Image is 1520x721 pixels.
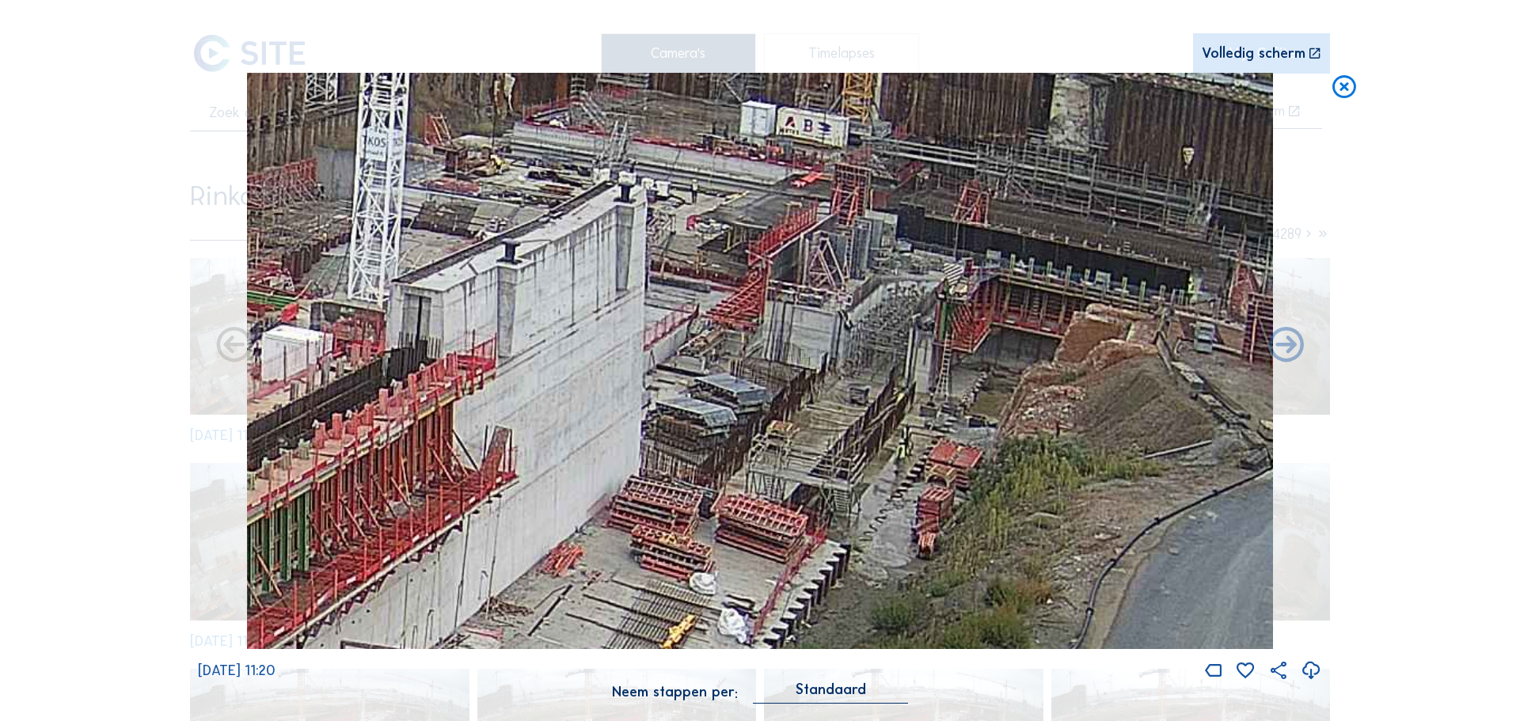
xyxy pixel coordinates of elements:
[1202,47,1305,62] div: Volledig scherm
[247,73,1273,650] img: Image
[1265,324,1307,367] i: Back
[753,682,908,704] div: Standaard
[213,324,255,367] i: Forward
[796,682,866,696] div: Standaard
[198,662,275,679] span: [DATE] 11:20
[612,685,738,700] div: Neem stappen per:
